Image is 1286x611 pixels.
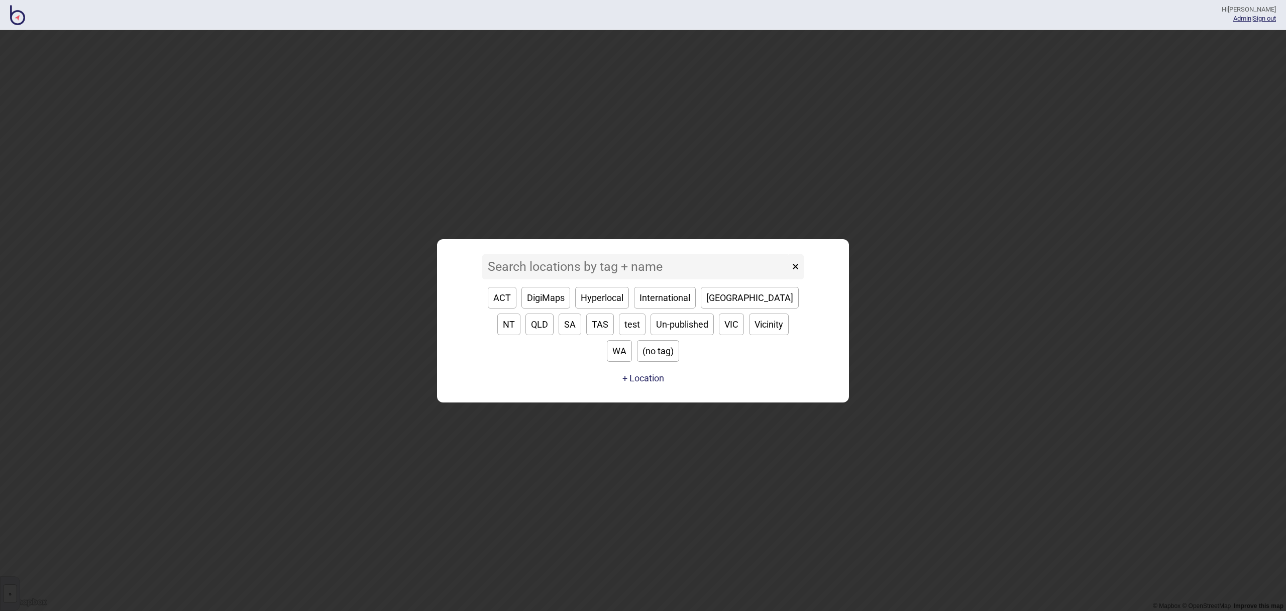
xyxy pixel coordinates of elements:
[787,254,804,279] button: ×
[488,287,516,309] button: ACT
[634,287,696,309] button: International
[1233,15,1251,22] a: Admin
[1253,15,1276,22] button: Sign out
[521,287,570,309] button: DigiMaps
[482,254,790,279] input: Search locations by tag + name
[701,287,799,309] button: [GEOGRAPHIC_DATA]
[586,314,614,335] button: TAS
[1222,5,1276,14] div: Hi [PERSON_NAME]
[607,340,632,362] button: WA
[619,314,646,335] button: test
[637,340,679,362] button: (no tag)
[10,5,25,25] img: BindiMaps CMS
[559,314,581,335] button: SA
[525,314,554,335] button: QLD
[497,314,520,335] button: NT
[1233,15,1253,22] span: |
[575,287,629,309] button: Hyperlocal
[719,314,744,335] button: VIC
[651,314,714,335] button: Un-published
[622,373,664,383] button: + Location
[620,369,667,387] a: + Location
[749,314,789,335] button: Vicinity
